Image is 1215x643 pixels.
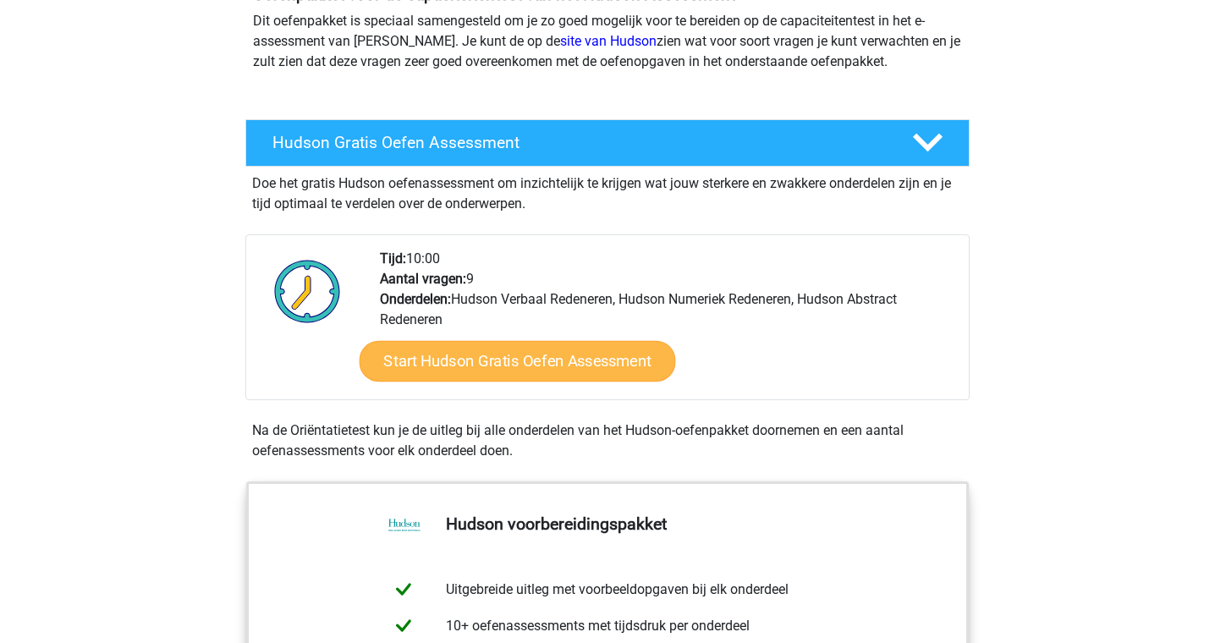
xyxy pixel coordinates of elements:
[380,271,466,287] b: Aantal vragen:
[380,291,451,307] b: Onderdelen:
[367,249,968,399] div: 10:00 9 Hudson Verbaal Redeneren, Hudson Numeriek Redeneren, Hudson Abstract Redeneren
[245,420,970,461] div: Na de Oriëntatietest kun je de uitleg bij alle onderdelen van het Hudson-oefenpakket doornemen en...
[560,33,657,49] a: site van Hudson
[272,133,885,152] h4: Hudson Gratis Oefen Assessment
[380,250,406,267] b: Tijd:
[265,249,350,333] img: Klok
[253,11,962,72] p: Dit oefenpakket is speciaal samengesteld om je zo goed mogelijk voor te bereiden op de capaciteit...
[360,341,676,382] a: Start Hudson Gratis Oefen Assessment
[239,119,976,167] a: Hudson Gratis Oefen Assessment
[245,167,970,214] div: Doe het gratis Hudson oefenassessment om inzichtelijk te krijgen wat jouw sterkere en zwakkere on...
